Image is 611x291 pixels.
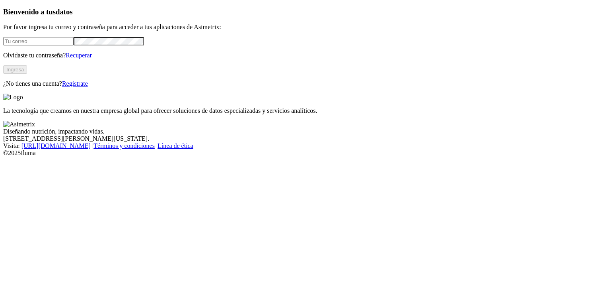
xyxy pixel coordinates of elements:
[3,107,608,114] p: La tecnología que creamos en nuestra empresa global para ofrecer soluciones de datos especializad...
[3,94,23,101] img: Logo
[3,24,608,31] p: Por favor ingresa tu correo y contraseña para acceder a tus aplicaciones de Asimetrix:
[3,37,74,45] input: Tu correo
[158,142,193,149] a: Línea de ética
[3,121,35,128] img: Asimetrix
[62,80,88,87] a: Regístrate
[3,135,608,142] div: [STREET_ADDRESS][PERSON_NAME][US_STATE].
[3,128,608,135] div: Diseñando nutrición, impactando vidas.
[3,52,608,59] p: Olvidaste tu contraseña?
[3,142,608,149] div: Visita : | |
[66,52,92,59] a: Recuperar
[93,142,155,149] a: Términos y condiciones
[56,8,73,16] span: datos
[3,149,608,157] div: © 2025 Iluma
[3,80,608,87] p: ¿No tienes una cuenta?
[3,8,608,16] h3: Bienvenido a tus
[3,65,27,74] button: Ingresa
[21,142,91,149] a: [URL][DOMAIN_NAME]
